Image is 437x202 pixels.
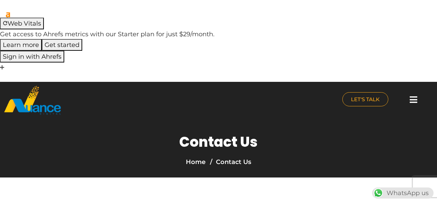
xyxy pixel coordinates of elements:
[372,189,434,197] a: WhatsAppWhatsApp us
[186,158,206,166] a: Home
[208,157,251,167] li: Contact Us
[373,187,384,199] img: WhatsApp
[42,39,82,51] button: Get started
[342,92,388,106] a: LET'S TALK
[351,97,380,102] span: LET'S TALK
[8,20,41,27] span: Web Vitals
[179,134,258,150] h1: Contact Us
[3,85,61,115] img: nuance-qatar_logo
[372,187,434,199] div: WhatsApp us
[3,85,215,115] a: nuance-qatar_logo
[3,53,61,60] span: Sign in with Ahrefs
